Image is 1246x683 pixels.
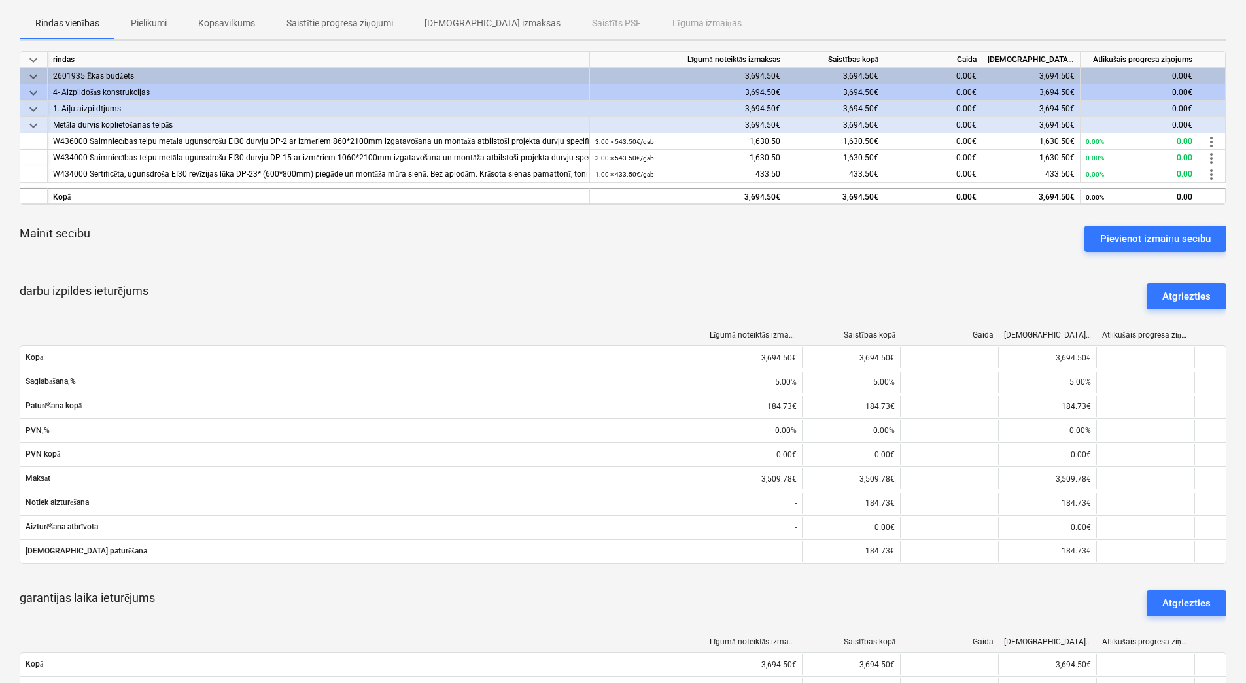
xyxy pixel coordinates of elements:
div: 0.00€ [884,84,982,101]
span: 433.50€ [849,169,878,179]
span: 1,630.50€ [1039,137,1075,146]
span: 1,630.50€ [1039,153,1075,162]
div: 0.00 [1086,189,1192,205]
div: 3,694.50€ [590,117,786,133]
small: 0.00% [1086,138,1104,145]
div: Saistības kopā [808,330,895,340]
div: [DEMOGRAPHIC_DATA] izmaksas [1004,330,1092,340]
p: Saistītie progresa ziņojumi [286,16,393,30]
div: W434000 Sertificēta, ugunsdroša EI30 revīzijas lūka DP-23* (600*800mm) piegāde un montāža mūra si... [53,166,584,183]
div: Saistības kopā [786,52,884,68]
div: 184.73€ [704,396,802,417]
div: 3,694.50€ [786,117,884,133]
div: 0.00€ [1081,101,1198,117]
div: 3,509.78€ [802,468,900,489]
div: Atgriezties [1162,288,1211,305]
div: 0.00€ [1081,84,1198,101]
div: 0.00€ [998,444,1096,465]
div: 3,694.50€ [982,188,1081,204]
p: garantijas laika ieturējums [20,590,155,616]
div: Gaida [906,330,994,340]
div: 0.00€ [884,68,982,84]
span: Paturēšana kopā [26,401,699,411]
span: 1,630.50€ [843,153,878,162]
span: keyboard_arrow_down [26,118,41,133]
span: Kopā [26,353,699,362]
span: keyboard_arrow_down [26,101,41,117]
div: 3,694.50€ [982,117,1081,133]
small: 0.00% [1086,154,1104,162]
p: 184.73€ [865,546,895,557]
span: PVN kopā [26,449,699,459]
p: Kopsavilkums [198,16,255,30]
div: 5.00% [998,372,1096,393]
span: 1,630.50€ [843,137,878,146]
div: 3,694.50€ [802,347,900,368]
div: 5.00% [704,372,802,393]
div: 0.00€ [1081,117,1198,133]
p: 184.73€ [1062,546,1091,557]
span: PVN,% [26,426,699,435]
small: 0.00% [1086,171,1104,178]
div: 3,694.50€ [704,347,802,368]
div: 0.00€ [802,517,900,538]
p: Pielikumi [131,16,167,30]
span: 0.00€ [956,137,977,146]
span: more_vert [1203,134,1219,150]
span: 433.50€ [1045,169,1075,179]
small: 1.00 × 433.50€ / gab [595,171,654,178]
div: 184.73€ [802,493,900,514]
div: - [704,493,802,514]
div: 3,694.50€ [786,84,884,101]
div: 1,630.50 [595,150,780,166]
div: 3,694.50€ [590,68,786,84]
div: 184.73€ [998,396,1096,417]
div: 3,509.78€ [998,468,1096,489]
div: Līgumā noteiktās izmaksas [590,52,786,68]
span: Aizturēšana atbrīvota [26,522,699,532]
span: more_vert [1203,150,1219,166]
p: darbu izpildes ieturējums [20,283,148,309]
div: 3,694.50€ [704,654,802,675]
div: 3,694.50€ [998,654,1096,675]
div: 1. Aiļu aizpildījums [53,101,584,117]
div: 0.00% [998,420,1096,441]
div: 3,694.50€ [590,188,786,204]
div: Kopā [48,188,590,204]
div: Līgumā noteiktās izmaksas [710,637,797,647]
div: 184.73€ [802,396,900,417]
button: Atgriezties [1147,283,1226,309]
div: Metāla durvis koplietošanas telpās [53,117,584,133]
button: Atgriezties [1147,590,1226,616]
div: 0.00€ [1081,68,1198,84]
span: more_vert [1203,167,1219,183]
div: 0.00€ [884,188,982,204]
div: Gaida [906,637,994,646]
div: 3,509.78€ [704,468,802,489]
div: - [704,517,802,538]
div: Atlikušais progresa ziņojums [1102,637,1190,647]
span: [DEMOGRAPHIC_DATA] paturēšana [26,546,699,556]
div: Pievienot izmaiņu secību [1100,230,1211,247]
div: 3,694.50€ [982,84,1081,101]
p: Rindas vienības [35,16,99,30]
div: 0.00€ [884,101,982,117]
div: rindas [48,52,590,68]
div: [DEMOGRAPHIC_DATA] izmaksas [982,52,1081,68]
div: Gaida [884,52,982,68]
div: W436000 Saimniecības telpu metāla ugunsdrošu EI30 durvju DP-2 ar izmēriem 860*2100mm izgatavošana... [53,133,584,150]
div: 3,694.50€ [786,68,884,84]
span: Saglabāšana,% [26,377,699,387]
div: 3,694.50€ [982,101,1081,117]
div: 0.00 [1086,150,1192,166]
div: - [704,541,802,562]
div: 3,694.50€ [982,68,1081,84]
button: Pievienot izmaiņu secību [1084,226,1226,252]
div: 0.00 [1086,133,1192,150]
div: Atlikušais progresa ziņojums [1102,330,1190,340]
div: 2601935 Ēkas budžets [53,68,584,84]
div: Atlikušais progresa ziņojums [1081,52,1198,68]
div: 433.50 [595,166,780,183]
span: Kopā [26,659,699,669]
div: 0.00€ [802,444,900,465]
